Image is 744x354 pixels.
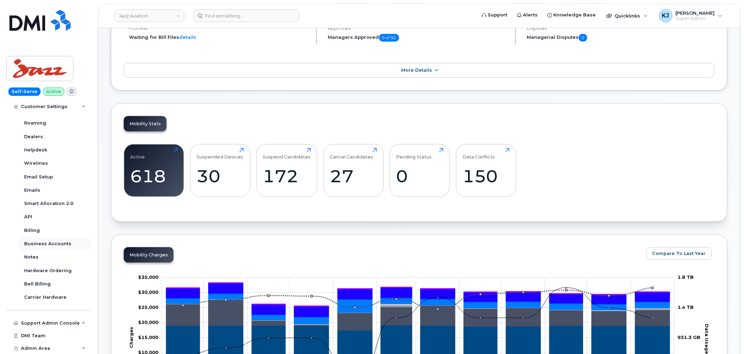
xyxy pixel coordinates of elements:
tspan: $30,000 [138,289,158,295]
span: Super Admin [676,16,715,21]
button: Compare To Last Year [646,247,712,260]
div: Suspended Devices [197,148,243,160]
span: Support [488,12,508,19]
a: Suspend Candidates172 [263,148,311,193]
div: 172 [263,166,311,186]
tspan: $35,000 [138,274,158,280]
div: Suspend Candidates [263,148,311,160]
div: 618 [130,166,178,186]
a: Pending Status0 [396,148,444,193]
a: details [179,34,196,40]
span: [PERSON_NAME] [676,10,715,16]
a: Knowledge Base [543,8,601,22]
tspan: $25,000 [138,304,158,310]
a: Active618 [130,148,178,193]
a: Suspended Devices30 [197,148,244,193]
div: Active [130,148,145,160]
g: $0 [138,319,158,325]
div: 27 [330,166,377,186]
a: Alerts [512,8,543,22]
tspan: $20,000 [138,319,158,325]
div: Pending Status [396,148,432,160]
tspan: Data Usage [704,324,710,354]
h4: Disputes [527,26,715,31]
g: $0 [138,289,158,295]
span: KJ [662,12,669,20]
tspan: 1.8 TB [678,274,694,280]
tspan: Charges [129,327,134,348]
h4: Approvals [328,26,509,31]
h4: Process [129,26,310,31]
h5: Managers Approved [328,34,509,42]
g: HST [166,283,670,316]
a: Cancel Candidates27 [330,148,377,193]
span: Alerts [523,12,538,19]
span: Quicklinks [615,13,640,19]
h5: Managerial Disputes [527,34,715,42]
div: 30 [197,166,244,186]
span: More Details [402,68,432,73]
li: Waiting for Bill Files [129,34,310,41]
g: Roaming [166,300,670,330]
span: Knowledge Base [554,12,596,19]
g: $0 [138,304,158,310]
div: 0 [396,166,444,186]
a: Support [477,8,512,22]
div: 150 [462,166,510,186]
div: Quicklinks [602,9,653,23]
g: $0 [138,274,158,280]
tspan: 1.4 TB [678,304,694,310]
div: Data Conflicts [462,148,495,160]
span: 0 [579,34,587,42]
span: Compare To Last Year [652,250,706,257]
input: Find something... [193,9,299,22]
a: Jazz Aviation [114,9,184,22]
a: Data Conflicts150 [462,148,510,193]
div: Kobe Justice [654,9,727,23]
div: Cancel Candidates [330,148,373,160]
g: $0 [138,335,158,340]
span: 0 of 92 [379,34,399,42]
tspan: $15,000 [138,335,158,340]
tspan: 931.3 GB [678,335,701,340]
